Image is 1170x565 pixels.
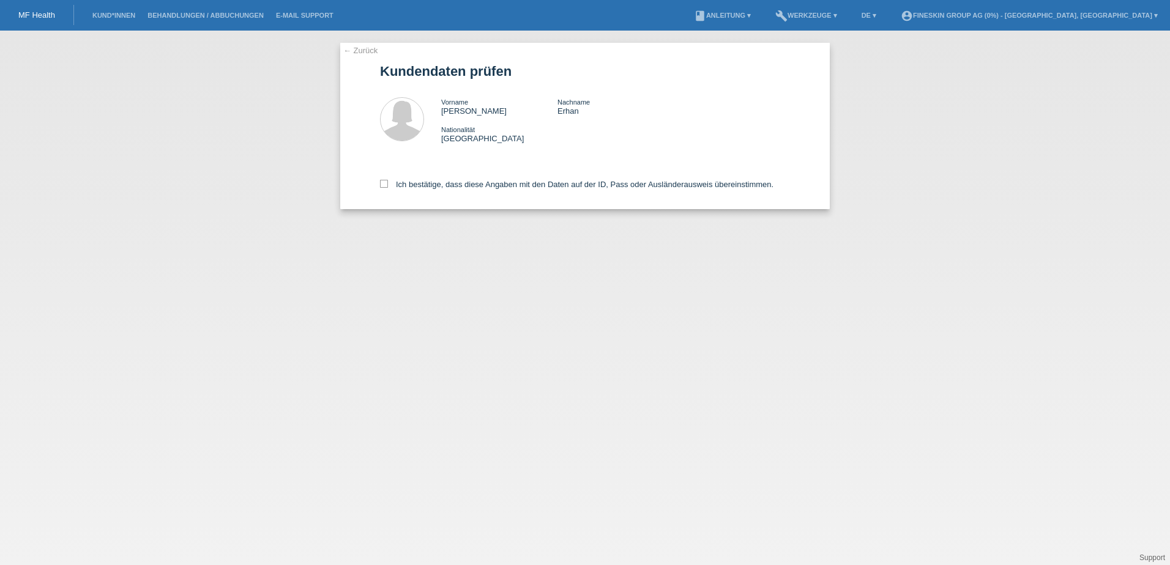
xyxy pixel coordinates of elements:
[441,126,475,133] span: Nationalität
[901,10,913,22] i: account_circle
[441,98,468,106] span: Vorname
[141,12,270,19] a: Behandlungen / Abbuchungen
[557,97,674,116] div: Erhan
[86,12,141,19] a: Kund*innen
[775,10,788,22] i: build
[694,10,706,22] i: book
[441,125,557,143] div: [GEOGRAPHIC_DATA]
[270,12,340,19] a: E-Mail Support
[688,12,757,19] a: bookAnleitung ▾
[855,12,882,19] a: DE ▾
[343,46,378,55] a: ← Zurück
[769,12,843,19] a: buildWerkzeuge ▾
[18,10,55,20] a: MF Health
[380,180,773,189] label: Ich bestätige, dass diese Angaben mit den Daten auf der ID, Pass oder Ausländerausweis übereinsti...
[557,98,590,106] span: Nachname
[895,12,1164,19] a: account_circleFineSkin Group AG (0%) - [GEOGRAPHIC_DATA], [GEOGRAPHIC_DATA] ▾
[1139,553,1165,562] a: Support
[441,97,557,116] div: [PERSON_NAME]
[380,64,790,79] h1: Kundendaten prüfen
